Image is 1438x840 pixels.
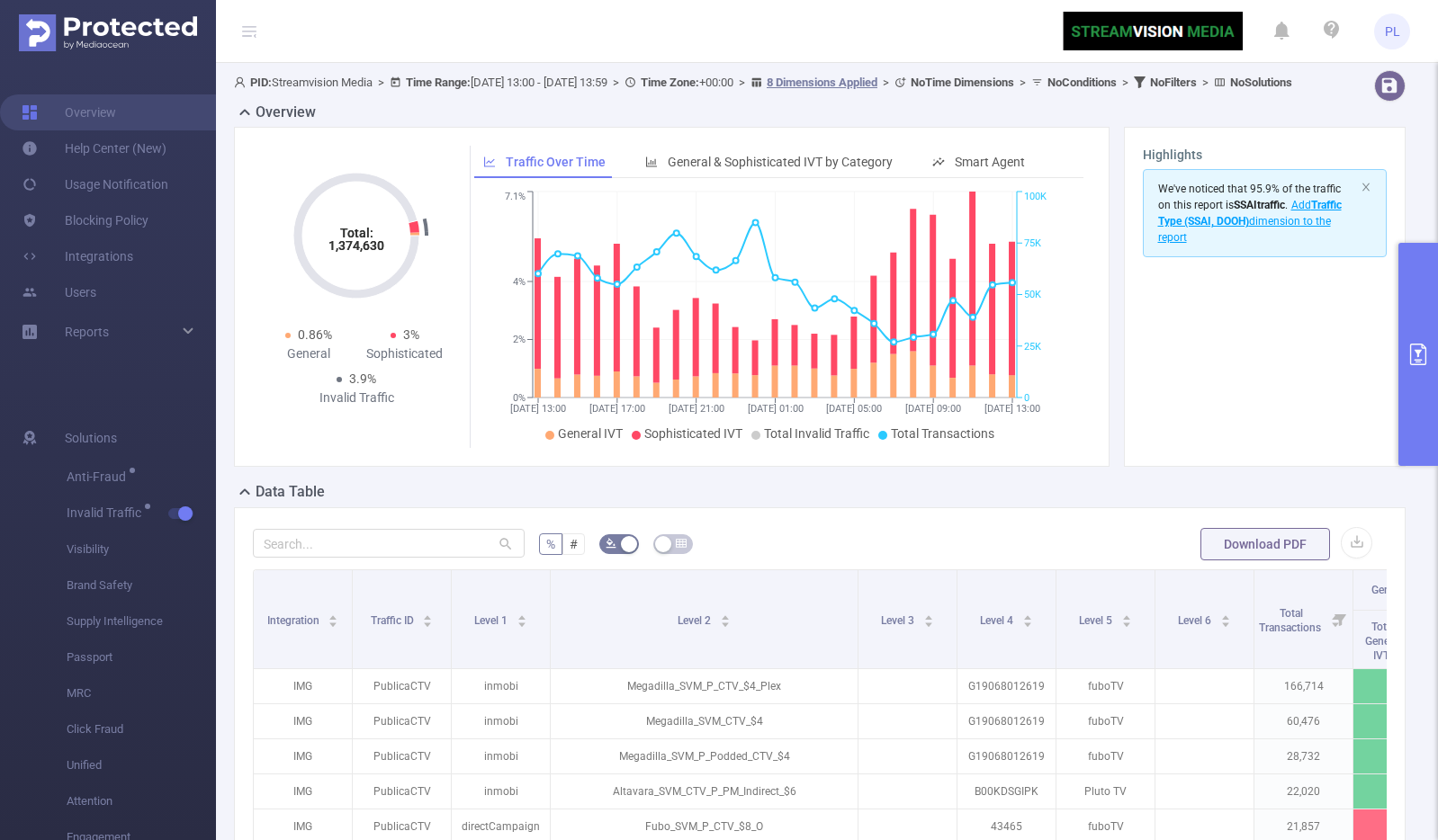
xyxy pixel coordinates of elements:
span: General & Sophisticated IVT by Category [668,155,893,169]
i: icon: close [1361,182,1371,192]
u: 8 Dimensions Applied [767,76,877,89]
p: 166,714 [1254,669,1353,703]
tspan: 2% [513,335,526,346]
span: % [546,537,555,551]
div: Sort [422,612,433,623]
span: Total Transactions [891,426,994,441]
span: # [570,537,578,551]
h2: Data Table [256,481,325,503]
i: icon: caret-down [923,620,933,625]
span: Add dimension to the report [1158,199,1342,244]
span: > [1014,76,1031,89]
div: Sort [923,612,934,623]
span: Level 4 [980,614,1016,627]
p: fuboTV [1056,704,1155,738]
i: icon: caret-down [423,620,433,625]
p: fuboTV [1056,669,1155,703]
span: Streamvision Media [DATE] 13:00 - [DATE] 13:59 +00:00 [234,76,1292,89]
a: Blocking Policy [22,202,148,238]
i: icon: caret-up [517,612,526,618]
i: icon: line-chart [483,156,496,168]
tspan: 0% [513,392,526,404]
div: Sort [1220,612,1231,623]
span: Brand Safety [67,567,216,603]
div: Invalid Traffic [309,389,405,407]
p: 22,020 [1254,774,1353,809]
a: Help Center (New) [22,130,166,166]
a: Users [22,274,96,310]
i: icon: caret-down [517,620,526,625]
p: B00KDSGIPK [957,774,1056,809]
p: IMG [254,704,352,738]
div: Sophisticated [356,344,453,363]
span: Level 6 [1178,614,1214,627]
span: Total Transactions [1259,607,1324,634]
p: Pluto TV [1056,774,1155,809]
i: icon: bg-colors [606,538,616,549]
b: No Solutions [1230,76,1292,89]
span: General IVT [1371,584,1426,596]
span: Traffic Over Time [506,155,606,169]
p: PublicaCTV [353,704,451,738]
tspan: [DATE] 17:00 [589,403,644,415]
h3: Highlights [1143,146,1388,165]
p: inmobi [452,669,550,703]
span: Level 3 [881,614,917,627]
i: Filter menu [1327,570,1353,668]
p: inmobi [452,704,550,738]
i: icon: bar-chart [645,156,658,168]
span: 3.9% [349,371,376,386]
img: Protected Media [19,14,197,51]
span: 3% [403,327,419,342]
p: fuboTV [1056,739,1155,773]
p: IMG [254,774,352,809]
div: General [260,344,356,363]
span: Anti-Fraud [67,470,132,483]
i: icon: caret-up [1220,612,1230,618]
b: PID: [250,76,272,89]
p: PublicaCTV [353,669,451,703]
span: PL [1385,13,1400,49]
span: Sophisticated IVT [644,426,742,441]
span: Passport [67,639,216,675]
i: icon: caret-up [423,612,433,618]
i: icon: caret-down [328,620,338,625]
b: No Filters [1150,76,1197,89]
a: Overview [22,94,116,130]
span: Invalid Traffic [67,506,148,519]
i: icon: table [676,538,687,549]
i: icon: caret-up [720,612,730,618]
p: Altavara_SVM_CTV_P_PM_Indirect_$6 [551,774,858,809]
a: Integrations [22,238,133,274]
tspan: [DATE] 05:00 [826,403,882,415]
b: Time Zone: [641,76,699,89]
tspan: [DATE] 13:00 [510,403,566,415]
tspan: [DATE] 13:00 [984,403,1040,415]
h2: Overview [256,102,316,123]
tspan: [DATE] 21:00 [668,403,723,415]
span: We've noticed that 95.9% of the traffic on this report is . [1158,183,1342,244]
span: Total General IVT [1365,621,1401,662]
span: General IVT [558,426,623,441]
div: Sort [720,612,731,623]
div: Sort [328,612,338,623]
span: Solutions [65,420,117,456]
p: IMG [254,669,352,703]
span: > [373,76,390,89]
p: Megadilla_SVM_P_CTV_$4_Plex [551,669,858,703]
button: Download PDF [1200,528,1330,560]
b: SSAI traffic [1234,199,1285,211]
i: icon: caret-down [1121,620,1131,625]
span: > [1197,76,1214,89]
p: IMG [254,739,352,773]
tspan: 25K [1024,341,1041,353]
span: Level 1 [474,614,510,627]
tspan: [DATE] 09:00 [905,403,961,415]
button: icon: close [1361,177,1371,197]
i: icon: caret-down [720,620,730,625]
b: Time Range: [406,76,471,89]
span: Traffic ID [371,614,417,627]
p: inmobi [452,774,550,809]
i: icon: caret-up [1022,612,1032,618]
input: Search... [253,529,525,558]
